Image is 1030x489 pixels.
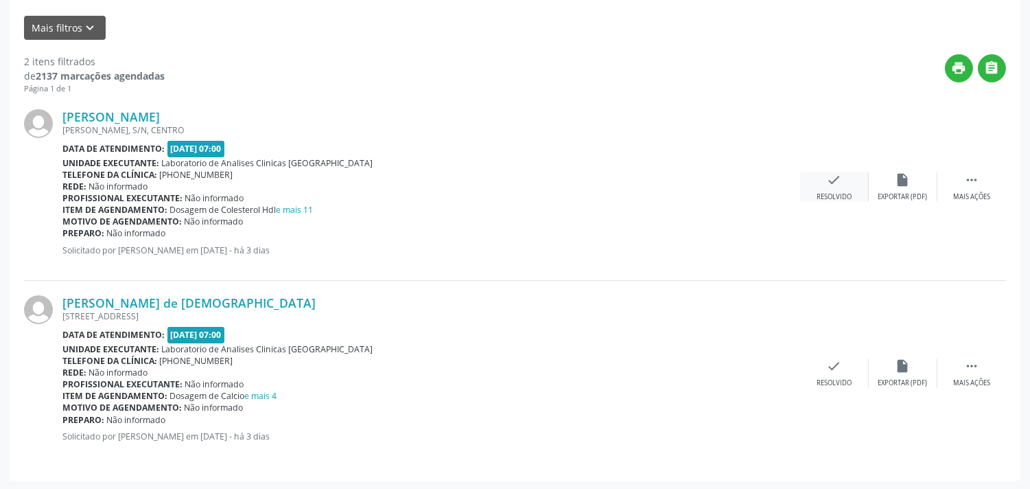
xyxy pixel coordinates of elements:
b: Motivo de agendamento: [62,402,182,413]
p: Solicitado por [PERSON_NAME] em [DATE] - há 3 dias [62,244,800,256]
b: Preparo: [62,414,104,426]
div: Mais ações [953,192,990,202]
b: Motivo de agendamento: [62,216,182,227]
span: Dosagem de Calcio [170,390,277,402]
b: Profissional executante: [62,192,183,204]
span: Não informado [107,227,166,239]
div: Exportar (PDF) [878,378,928,388]
img: img [24,295,53,324]
span: Não informado [185,402,244,413]
b: Rede: [62,367,86,378]
i: check [827,172,842,187]
div: [PERSON_NAME], S/N, CENTRO [62,124,800,136]
a: [PERSON_NAME] [62,109,160,124]
a: e mais 11 [277,204,314,216]
span: Não informado [107,414,166,426]
div: 2 itens filtrados [24,54,165,69]
b: Item de agendamento: [62,390,167,402]
b: Profissional executante: [62,378,183,390]
span: Não informado [185,378,244,390]
b: Data de atendimento: [62,329,165,341]
i: print [952,60,967,76]
img: img [24,109,53,138]
span: Não informado [185,192,244,204]
button: Mais filtroskeyboard_arrow_down [24,16,106,40]
i: insert_drive_file [896,359,911,374]
b: Rede: [62,181,86,192]
div: Exportar (PDF) [878,192,928,202]
span: Não informado [89,367,148,378]
span: [DATE] 07:00 [167,141,225,157]
b: Data de atendimento: [62,143,165,155]
i: insert_drive_file [896,172,911,187]
span: Não informado [89,181,148,192]
b: Item de agendamento: [62,204,167,216]
span: Não informado [185,216,244,227]
b: Preparo: [62,227,104,239]
span: [DATE] 07:00 [167,327,225,343]
p: Solicitado por [PERSON_NAME] em [DATE] - há 3 dias [62,431,800,442]
span: Laboratorio de Analises Clinicas [GEOGRAPHIC_DATA] [162,157,373,169]
a: e mais 4 [245,390,277,402]
b: Telefone da clínica: [62,355,157,367]
span: [PHONE_NUMBER] [160,355,233,367]
div: de [24,69,165,83]
i:  [985,60,1000,76]
b: Telefone da clínica: [62,169,157,181]
span: Laboratorio de Analises Clinicas [GEOGRAPHIC_DATA] [162,343,373,355]
a: [PERSON_NAME] de [DEMOGRAPHIC_DATA] [62,295,316,310]
i: check [827,359,842,374]
div: Página 1 de 1 [24,83,165,95]
span: [PHONE_NUMBER] [160,169,233,181]
div: Resolvido [817,378,852,388]
b: Unidade executante: [62,343,159,355]
strong: 2137 marcações agendadas [36,69,165,82]
div: Resolvido [817,192,852,202]
button:  [978,54,1006,82]
i:  [964,359,979,374]
div: Mais ações [953,378,990,388]
span: Dosagem de Colesterol Hdl [170,204,314,216]
button: print [945,54,973,82]
div: [STREET_ADDRESS] [62,310,800,322]
b: Unidade executante: [62,157,159,169]
i:  [964,172,979,187]
i: keyboard_arrow_down [83,21,98,36]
